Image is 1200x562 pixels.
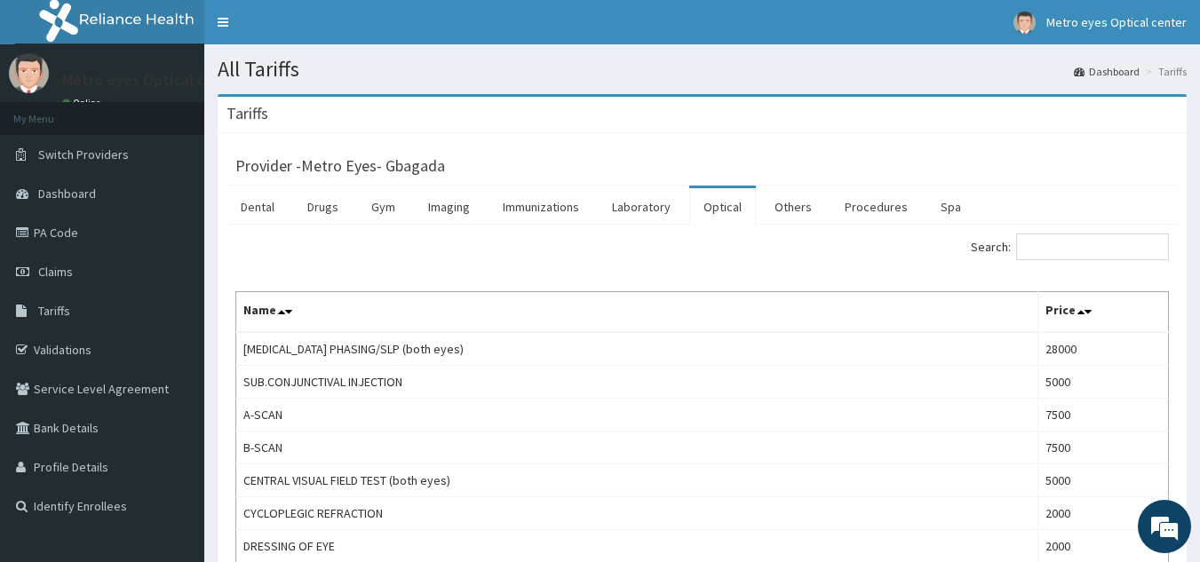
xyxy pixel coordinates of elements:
td: 7500 [1037,399,1168,431]
span: Tariffs [38,303,70,319]
p: Metro eyes Optical center [62,72,244,88]
span: Switch Providers [38,146,129,162]
label: Search: [971,234,1169,260]
a: Others [760,188,826,226]
td: CENTRAL VISUAL FIELD TEST (both eyes) [236,464,1038,497]
td: SUB.CONJUNCTIVAL INJECTION [236,366,1038,399]
td: B-SCAN [236,431,1038,464]
a: Drugs [293,188,353,226]
span: Metro eyes Optical center [1046,14,1187,30]
span: Claims [38,264,73,280]
li: Tariffs [1141,64,1187,79]
img: User Image [1013,12,1036,34]
td: A-SCAN [236,399,1038,431]
h1: All Tariffs [218,58,1187,81]
a: Immunizations [489,188,593,226]
td: 7500 [1037,431,1168,464]
a: Online [62,97,105,109]
h3: Tariffs [226,106,268,122]
h3: Provider - Metro Eyes- Gbagada [235,158,445,174]
td: 28000 [1037,332,1168,366]
span: Dashboard [38,186,96,202]
a: Dental [226,188,289,226]
td: 5000 [1037,366,1168,399]
a: Optical [689,188,756,226]
td: 2000 [1037,497,1168,530]
a: Imaging [414,188,484,226]
a: Laboratory [598,188,685,226]
th: Name [236,292,1038,333]
img: User Image [9,53,49,93]
th: Price [1037,292,1168,333]
td: [MEDICAL_DATA] PHASING/SLP (both eyes) [236,332,1038,366]
a: Spa [926,188,975,226]
a: Gym [357,188,409,226]
td: 5000 [1037,464,1168,497]
input: Search: [1016,234,1169,260]
a: Dashboard [1074,64,1140,79]
td: CYCLOPLEGIC REFRACTION [236,497,1038,530]
a: Procedures [830,188,922,226]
